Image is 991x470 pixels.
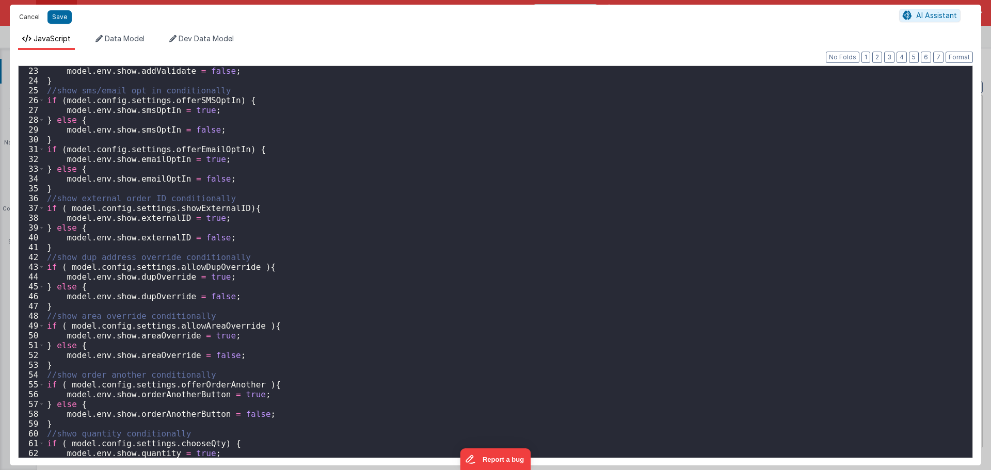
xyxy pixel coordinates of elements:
div: 35 [19,184,45,193]
button: Save [47,10,72,24]
button: Format [946,52,973,63]
div: 39 [19,223,45,233]
button: AI Assistant [899,9,961,22]
div: 58 [19,409,45,419]
div: 36 [19,193,45,203]
div: 44 [19,272,45,282]
div: 43 [19,262,45,272]
div: 55 [19,380,45,390]
div: 34 [19,174,45,184]
button: 5 [909,52,919,63]
iframe: Marker.io feedback button [460,448,531,470]
div: 25 [19,86,45,95]
button: 3 [884,52,894,63]
button: No Folds [826,52,859,63]
span: Data Model [105,34,145,43]
div: 52 [19,350,45,360]
div: 26 [19,95,45,105]
div: 41 [19,242,45,252]
div: 62 [19,448,45,458]
div: 45 [19,282,45,291]
div: 33 [19,164,45,174]
button: 7 [933,52,944,63]
div: 29 [19,125,45,135]
div: 57 [19,399,45,409]
button: Cancel [14,10,45,24]
button: 4 [897,52,907,63]
div: 53 [19,360,45,370]
div: 46 [19,291,45,301]
div: 48 [19,311,45,321]
div: 61 [19,439,45,448]
span: AI Assistant [916,11,957,20]
div: 49 [19,321,45,331]
div: 40 [19,233,45,242]
div: 31 [19,144,45,154]
div: 54 [19,370,45,380]
button: 1 [861,52,870,63]
div: 60 [19,429,45,439]
div: 32 [19,154,45,164]
div: 30 [19,135,45,144]
div: 42 [19,252,45,262]
button: 6 [921,52,931,63]
span: JavaScript [34,34,71,43]
div: 51 [19,341,45,350]
div: 27 [19,105,45,115]
div: 56 [19,390,45,399]
div: 24 [19,76,45,86]
div: 28 [19,115,45,125]
div: 37 [19,203,45,213]
span: Dev Data Model [179,34,234,43]
div: 47 [19,301,45,311]
div: 23 [19,66,45,76]
div: 50 [19,331,45,341]
button: 2 [872,52,882,63]
div: 59 [19,419,45,429]
div: 38 [19,213,45,223]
